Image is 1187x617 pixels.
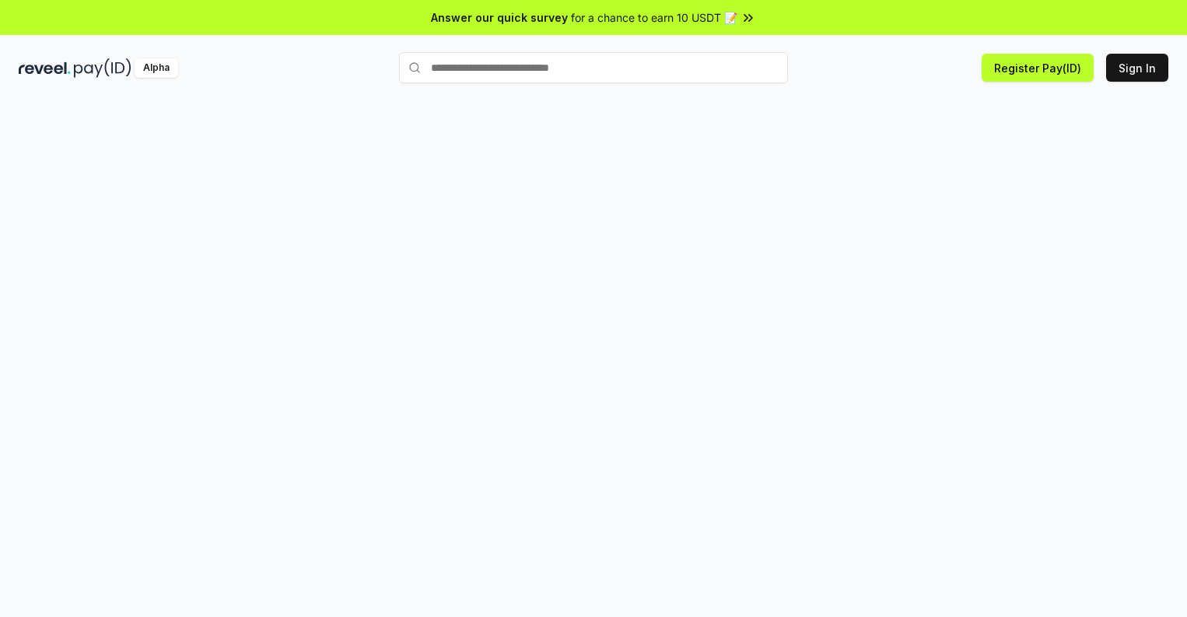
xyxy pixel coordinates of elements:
[74,58,131,78] img: pay_id
[19,58,71,78] img: reveel_dark
[431,9,568,26] span: Answer our quick survey
[1106,54,1168,82] button: Sign In
[135,58,178,78] div: Alpha
[571,9,737,26] span: for a chance to earn 10 USDT 📝
[982,54,1094,82] button: Register Pay(ID)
